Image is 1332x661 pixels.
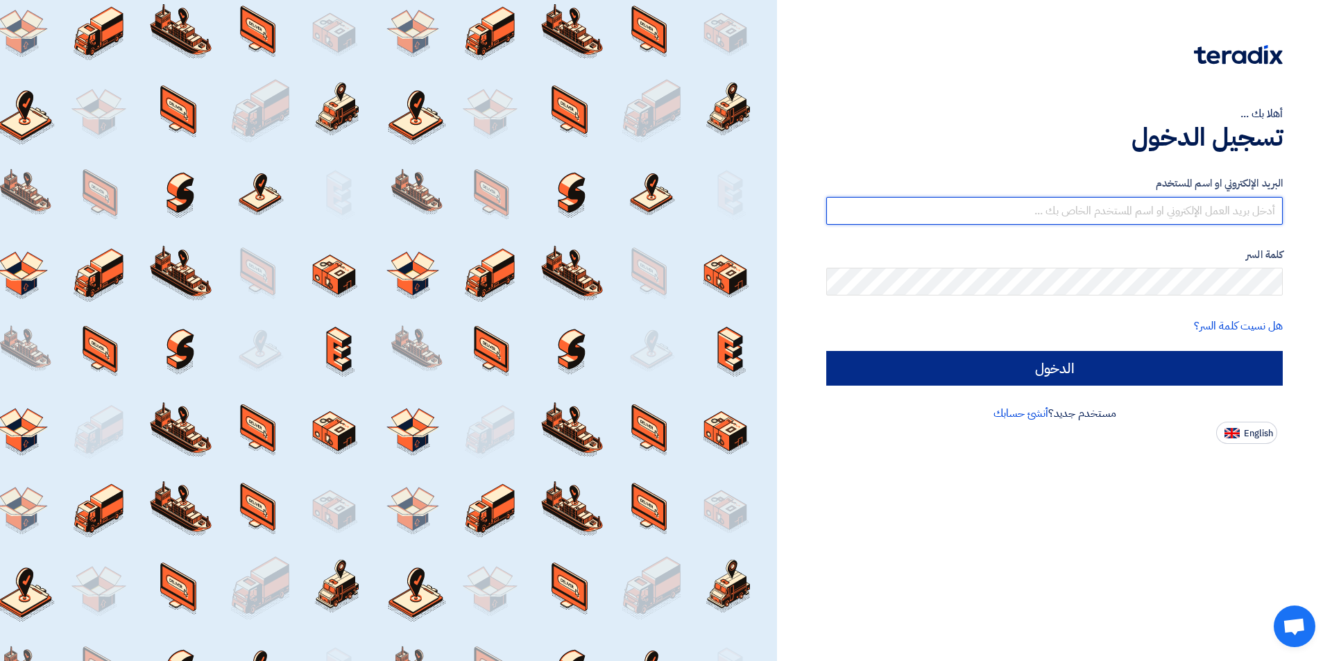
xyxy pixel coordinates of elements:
[1274,606,1315,647] div: Open chat
[1216,422,1277,444] button: English
[826,175,1283,191] label: البريد الإلكتروني او اسم المستخدم
[993,405,1048,422] a: أنشئ حسابك
[826,351,1283,386] input: الدخول
[1194,45,1283,65] img: Teradix logo
[1224,428,1240,438] img: en-US.png
[826,105,1283,122] div: أهلا بك ...
[826,247,1283,263] label: كلمة السر
[826,405,1283,422] div: مستخدم جديد؟
[1244,429,1273,438] span: English
[826,122,1283,153] h1: تسجيل الدخول
[826,197,1283,225] input: أدخل بريد العمل الإلكتروني او اسم المستخدم الخاص بك ...
[1194,318,1283,334] a: هل نسيت كلمة السر؟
